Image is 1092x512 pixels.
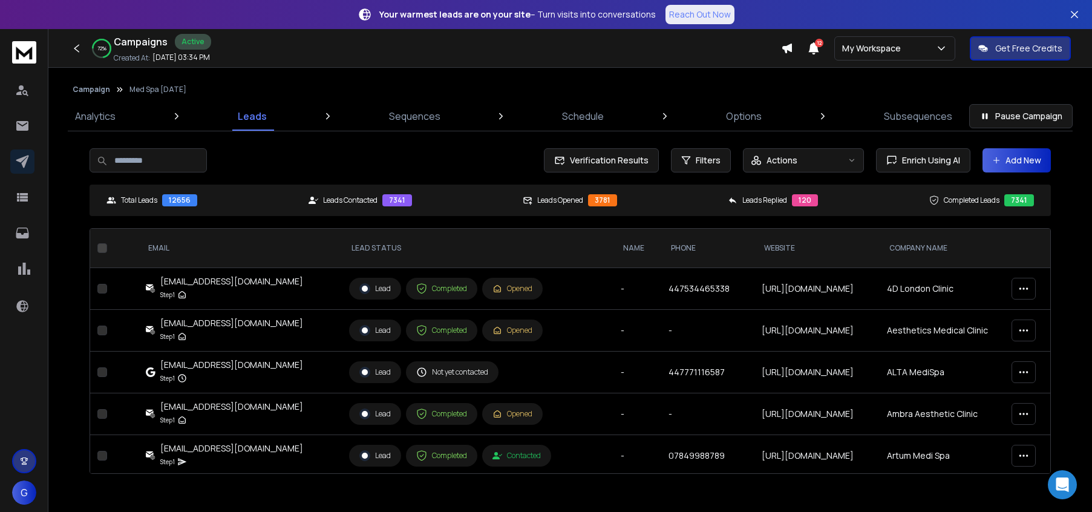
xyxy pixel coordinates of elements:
[416,325,467,336] div: Completed
[815,39,823,47] span: 12
[661,229,754,268] th: Phone
[726,109,762,123] p: Options
[661,352,754,393] td: 447771116587
[555,102,611,131] a: Schedule
[12,481,36,505] button: G
[754,310,880,352] td: [URL][DOMAIN_NAME]
[754,352,880,393] td: [URL][DOMAIN_NAME]
[359,450,391,461] div: Lead
[767,154,797,166] p: Actions
[696,154,721,166] span: Filters
[754,435,880,477] td: [URL][DOMAIN_NAME]
[160,317,303,329] div: [EMAIL_ADDRESS][DOMAIN_NAME]
[152,53,210,62] p: [DATE] 03:34 PM
[588,194,617,206] div: 3781
[792,194,818,206] div: 120
[492,284,532,294] div: Opened
[544,148,659,172] button: Verification Results
[175,34,211,50] div: Active
[160,414,175,426] p: Step 1
[379,8,531,20] strong: Your warmest leads are on your site
[160,442,303,455] div: [EMAIL_ADDRESS][DOMAIN_NAME]
[995,42,1062,54] p: Get Free Credits
[359,409,391,419] div: Lead
[230,102,274,131] a: Leads
[613,268,661,310] td: -
[416,367,488,378] div: Not yet contacted
[742,195,787,205] p: Leads Replied
[661,393,754,435] td: -
[68,102,123,131] a: Analytics
[880,310,1005,352] td: Aesthetics Medical Clinic
[382,194,412,206] div: 7341
[73,85,110,94] button: Campaign
[842,42,906,54] p: My Workspace
[160,456,175,468] p: Step 1
[754,268,880,310] td: [URL][DOMAIN_NAME]
[160,372,175,384] p: Step 1
[661,310,754,352] td: -
[562,109,604,123] p: Schedule
[880,393,1005,435] td: Ambra Aesthetic Clinic
[969,104,1073,128] button: Pause Campaign
[359,283,391,294] div: Lead
[877,102,960,131] a: Subsequences
[114,34,168,49] h1: Campaigns
[389,109,440,123] p: Sequences
[565,154,649,166] span: Verification Results
[661,435,754,477] td: 07849988789
[884,109,952,123] p: Subsequences
[238,109,267,123] p: Leads
[1048,470,1077,499] div: Open Intercom Messenger
[492,451,541,461] div: Contacted
[754,393,880,435] td: [URL][DOMAIN_NAME]
[880,435,1005,477] td: Artum Medi Spa
[121,195,157,205] p: Total Leads
[880,229,1005,268] th: Company Name
[982,148,1051,172] button: Add New
[160,275,303,287] div: [EMAIL_ADDRESS][DOMAIN_NAME]
[160,330,175,343] p: Step 1
[613,435,661,477] td: -
[537,195,583,205] p: Leads Opened
[613,352,661,393] td: -
[671,148,731,172] button: Filters
[12,41,36,64] img: logo
[897,154,960,166] span: Enrich Using AI
[613,229,661,268] th: NAME
[160,359,303,371] div: [EMAIL_ADDRESS][DOMAIN_NAME]
[416,409,467,419] div: Completed
[970,36,1071,61] button: Get Free Credits
[379,8,656,21] p: – Turn visits into conversations
[669,8,731,21] p: Reach Out Now
[665,5,734,24] a: Reach Out Now
[359,325,391,336] div: Lead
[613,310,661,352] td: -
[129,85,186,94] p: Med Spa [DATE]
[342,229,614,268] th: LEAD STATUS
[492,326,532,335] div: Opened
[323,195,378,205] p: Leads Contacted
[359,367,391,378] div: Lead
[880,352,1005,393] td: ALTA MediSpa
[139,229,341,268] th: EMAIL
[880,268,1005,310] td: 4D London Clinic
[876,148,970,172] button: Enrich Using AI
[382,102,448,131] a: Sequences
[97,45,106,52] p: 72 %
[754,229,880,268] th: website
[613,393,661,435] td: -
[416,283,467,294] div: Completed
[1004,194,1034,206] div: 7341
[661,268,754,310] td: 447534465338
[719,102,769,131] a: Options
[75,109,116,123] p: Analytics
[492,409,532,419] div: Opened
[944,195,999,205] p: Completed Leads
[160,401,303,413] div: [EMAIL_ADDRESS][DOMAIN_NAME]
[160,289,175,301] p: Step 1
[416,450,467,461] div: Completed
[162,194,197,206] div: 12656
